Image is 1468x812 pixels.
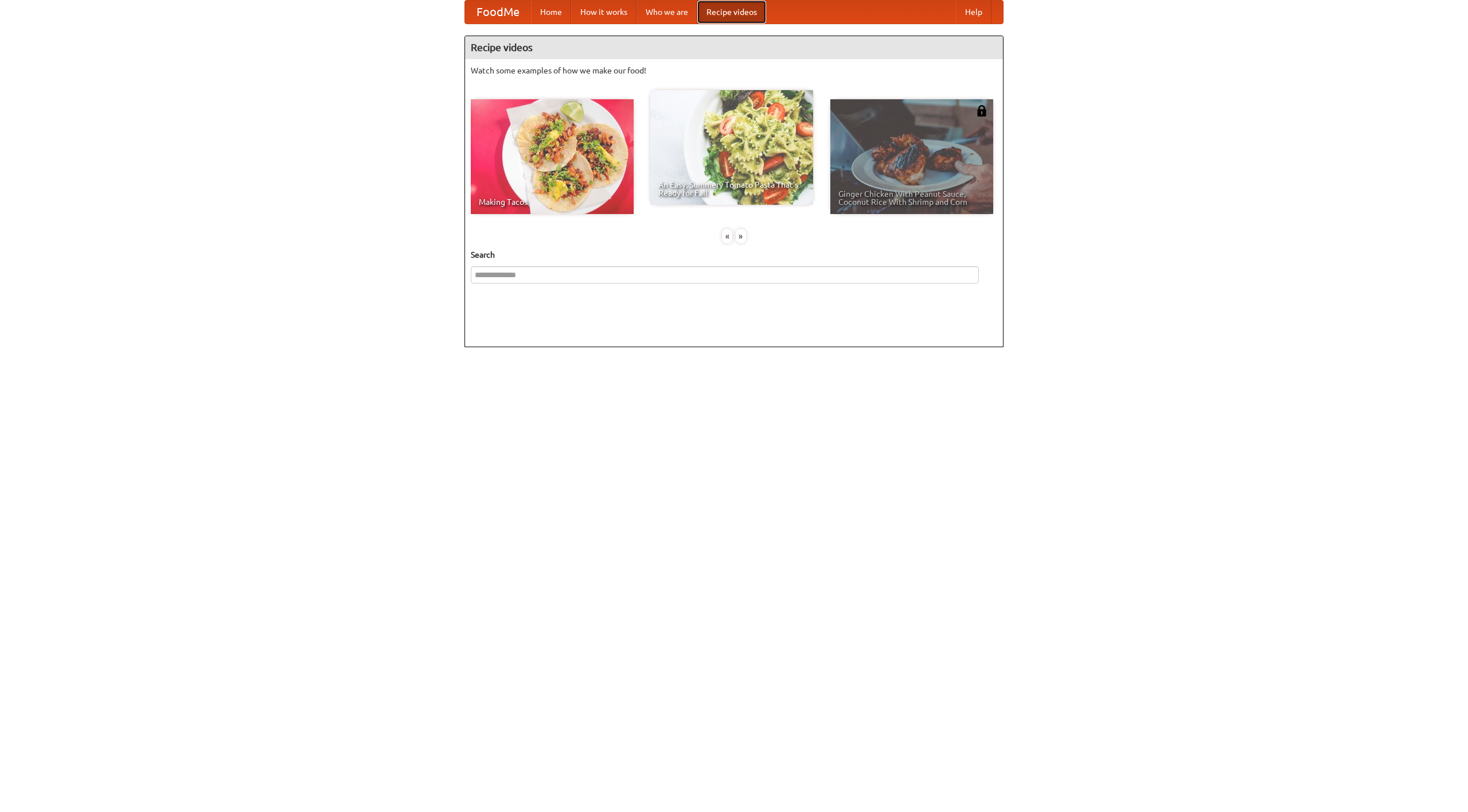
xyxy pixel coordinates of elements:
a: FoodMe [465,1,531,24]
div: « [722,229,732,243]
a: An Easy, Summery Tomato Pasta That's Ready for Fall [650,90,813,205]
a: Who we are [637,1,697,24]
img: 483408.png [976,105,987,116]
a: Making Tacos [471,99,634,214]
h5: Search [471,249,997,261]
a: Help [956,1,991,24]
a: Recipe videos [697,1,766,24]
div: » [736,229,746,243]
span: Making Tacos [479,198,626,206]
h4: Recipe videos [465,36,1003,59]
a: How it works [571,1,637,24]
a: Home [531,1,571,24]
span: An Easy, Summery Tomato Pasta That's Ready for Fall [658,181,805,197]
p: Watch some examples of how we make our food! [471,65,997,76]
